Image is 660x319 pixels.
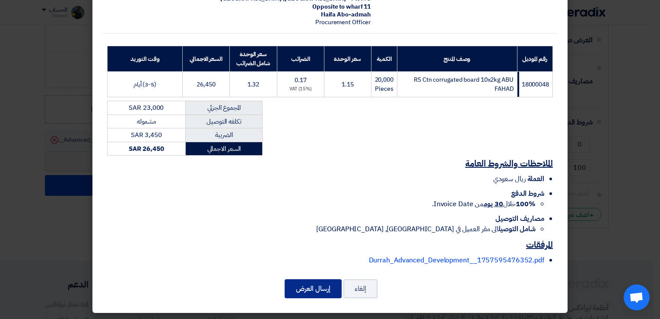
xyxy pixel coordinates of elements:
[185,128,262,142] td: الضريبة
[371,46,397,72] th: الكمية
[516,199,536,209] strong: 100%
[511,188,544,199] span: شروط الدفع
[108,46,183,72] th: وقت التوريد
[185,101,262,115] td: المجموع الجزئي
[342,80,354,89] span: 1.15
[247,80,260,89] span: 1.32
[526,238,553,251] u: المرفقات
[321,10,371,19] span: Haifa Abo-admah
[517,46,552,72] th: رقم الموديل
[343,279,378,298] button: إلغاء
[197,80,215,89] span: 26,450
[495,214,544,224] span: مصاريف التوصيل
[375,75,393,93] span: 20,000 Pieces
[484,199,503,209] u: 30 يوم
[281,86,321,93] div: (15%) VAT
[185,142,262,156] td: السعر الاجمالي
[397,46,517,72] th: وصف المنتج
[369,255,544,265] a: Durrah_Advanced_Development__1757595476352.pdf
[185,115,262,128] td: تكلفه التوصيل
[493,174,526,184] span: ريال سعودي
[182,46,229,72] th: السعر الاجمالي
[517,72,552,97] td: 18000048
[133,80,156,89] span: (3-5) أيام
[285,279,342,298] button: إرسال العرض
[527,174,544,184] span: العملة
[315,18,371,27] span: Procurement Officer
[465,157,553,170] u: الملاحظات والشروط العامة
[108,101,186,115] td: SAR 23,000
[107,224,536,234] li: الى مقر العميل في [GEOGRAPHIC_DATA], [GEOGRAPHIC_DATA]
[324,46,371,72] th: سعر الوحدة
[414,75,514,93] span: RS Ctn corrugated board 10x2kg ABU FAHAD
[432,199,536,209] span: خلال من Invoice Date.
[137,117,156,126] span: مشموله
[624,284,650,310] div: دردشة مفتوحة
[131,130,162,140] span: SAR 3,450
[498,224,536,234] strong: شامل التوصيل
[129,144,164,153] strong: SAR 26,450
[295,76,307,85] span: 0.17
[230,46,277,72] th: سعر الوحدة شامل الضرائب
[277,46,324,72] th: الضرائب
